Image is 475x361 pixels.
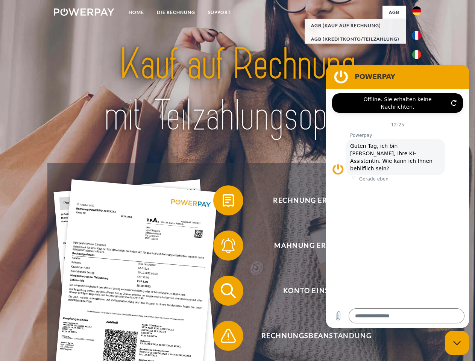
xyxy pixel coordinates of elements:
a: agb [382,6,406,19]
a: AGB (Kauf auf Rechnung) [305,19,406,32]
span: Rechnung erhalten? [224,185,408,215]
img: it [412,50,421,59]
iframe: Schaltfläche zum Öffnen des Messaging-Fensters; Konversation läuft [445,331,469,355]
button: Konto einsehen [213,276,409,306]
button: Mahnung erhalten? [213,231,409,261]
span: Konto einsehen [224,276,408,306]
iframe: Messaging-Fenster [326,65,469,328]
span: Rechnungsbeanstandung [224,321,408,351]
img: qb_warning.svg [219,326,238,345]
img: qb_search.svg [219,281,238,300]
img: logo-powerpay-white.svg [54,8,114,16]
span: Mahnung erhalten? [224,231,408,261]
button: Rechnung erhalten? [213,185,409,215]
a: SUPPORT [202,6,237,19]
img: fr [412,31,421,40]
img: qb_bell.svg [219,236,238,255]
img: qb_bill.svg [219,191,238,210]
img: title-powerpay_de.svg [72,36,403,144]
img: de [412,6,421,15]
a: DIE RECHNUNG [150,6,202,19]
button: Rechnungsbeanstandung [213,321,409,351]
a: AGB (Kreditkonto/Teilzahlung) [305,32,406,46]
a: Home [122,6,150,19]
